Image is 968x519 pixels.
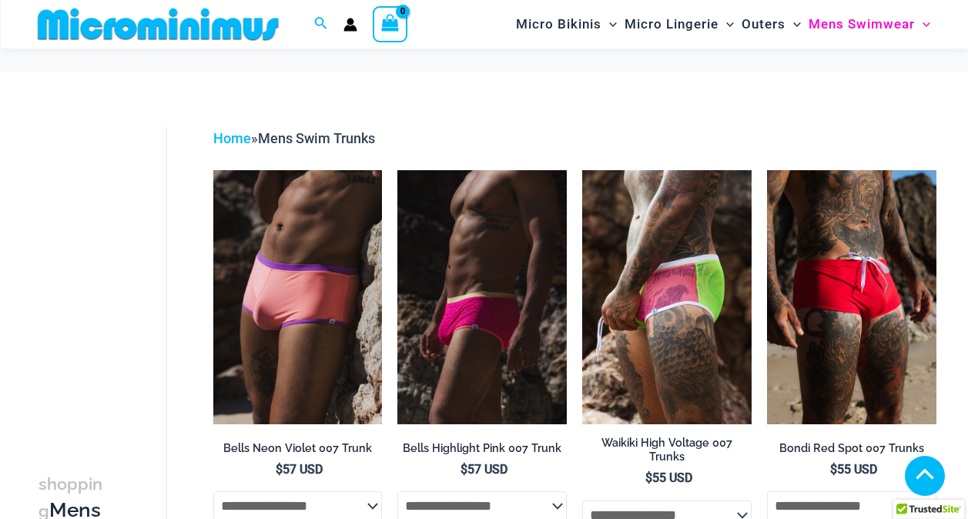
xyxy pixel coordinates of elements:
a: Bondi Red Spot 007 Trunks 03Bondi Red Spot 007 Trunks 05Bondi Red Spot 007 Trunks 05 [767,170,936,424]
a: Home [213,130,251,146]
a: Micro BikinisMenu ToggleMenu Toggle [512,5,621,44]
a: Search icon link [314,15,328,34]
a: Bondi Red Spot 007 Trunks [767,441,936,461]
a: Bells Highlight Pink 007 Trunk [397,441,567,461]
a: OutersMenu ToggleMenu Toggle [738,5,805,44]
a: Waikiki High Voltage 007 Trunks [582,436,752,470]
a: Mens SwimwearMenu ToggleMenu Toggle [805,5,934,44]
a: Micro LingerieMenu ToggleMenu Toggle [621,5,738,44]
span: » [213,130,375,146]
a: Bells Neon Violet 007 Trunk [213,441,383,461]
span: Menu Toggle [785,5,801,44]
nav: Site Navigation [510,2,937,46]
h2: Bondi Red Spot 007 Trunks [767,441,936,456]
h2: Bells Neon Violet 007 Trunk [213,441,383,456]
span: Menu Toggle [718,5,734,44]
bdi: 55 USD [830,462,877,477]
bdi: 55 USD [645,470,692,485]
img: MM SHOP LOGO FLAT [32,7,285,42]
span: Menu Toggle [601,5,617,44]
span: Menu Toggle [915,5,930,44]
a: View Shopping Cart, empty [373,6,408,42]
span: Outers [742,5,785,44]
img: Waikiki High Voltage 007 Trunks 10 [582,170,752,424]
span: Micro Bikinis [516,5,601,44]
span: $ [461,462,467,477]
span: Mens Swimwear [809,5,915,44]
a: Bells Neon Violet 007 Trunk 01Bells Neon Violet 007 Trunk 04Bells Neon Violet 007 Trunk 04 [213,170,383,424]
span: $ [645,470,652,485]
img: Bells Highlight Pink 007 Trunk 04 [397,170,567,424]
a: Account icon link [343,18,357,32]
span: $ [830,462,837,477]
bdi: 57 USD [461,462,507,477]
bdi: 57 USD [276,462,323,477]
a: Bells Highlight Pink 007 Trunk 04Bells Highlight Pink 007 Trunk 05Bells Highlight Pink 007 Trunk 05 [397,170,567,424]
img: Bondi Red Spot 007 Trunks 03 [767,170,936,424]
iframe: TrustedSite Certified [39,115,177,423]
a: Waikiki High Voltage 007 Trunks 10Waikiki High Voltage 007 Trunks 11Waikiki High Voltage 007 Trun... [582,170,752,424]
h2: Bells Highlight Pink 007 Trunk [397,441,567,456]
span: Mens Swim Trunks [258,130,375,146]
span: $ [276,462,283,477]
h2: Waikiki High Voltage 007 Trunks [582,436,752,464]
span: Micro Lingerie [625,5,718,44]
img: Bells Neon Violet 007 Trunk 01 [213,170,383,424]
